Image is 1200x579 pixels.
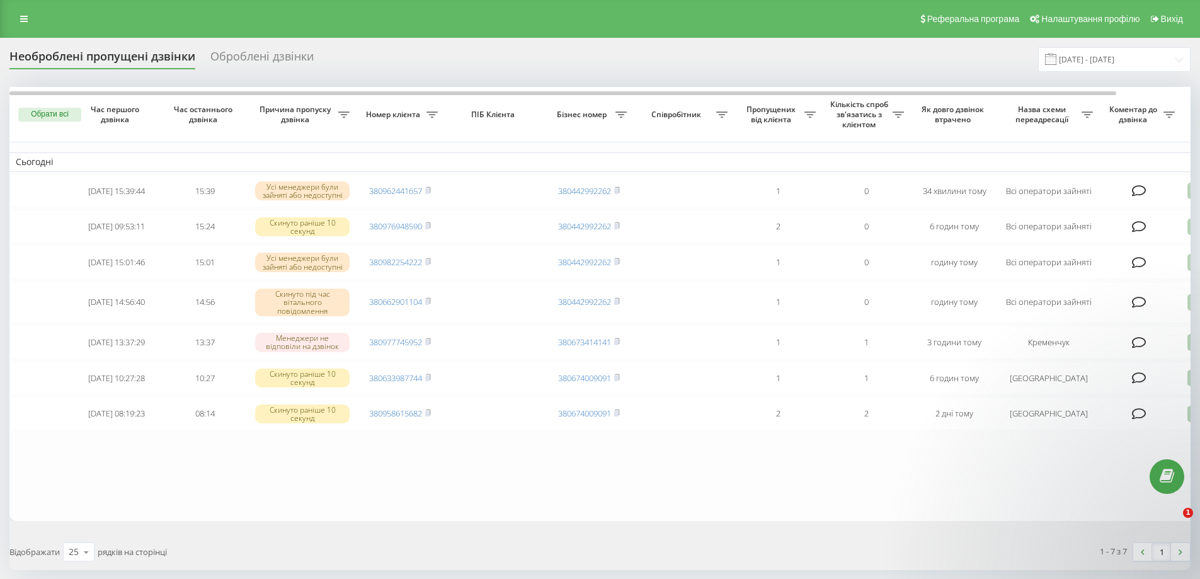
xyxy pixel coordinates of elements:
[1183,508,1193,518] span: 1
[69,546,79,558] div: 25
[1005,105,1082,124] span: Назва схеми переадресації
[558,372,611,384] a: 380674009091
[998,210,1099,243] td: Всі оператори зайняті
[72,362,161,395] td: [DATE] 10:27:28
[734,175,822,208] td: 1
[72,397,161,430] td: [DATE] 08:19:23
[369,372,422,384] a: 380633987744
[161,246,249,279] td: 15:01
[161,326,249,359] td: 13:37
[1152,543,1171,561] a: 1
[551,110,615,120] span: Бізнес номер
[822,210,910,243] td: 0
[558,185,611,197] a: 380442992262
[910,397,998,430] td: 2 дні тому
[369,185,422,197] a: 380962441657
[18,108,81,122] button: Обрати всі
[1100,545,1127,558] div: 1 - 7 з 7
[998,246,1099,279] td: Всі оператори зайняті
[455,110,534,120] span: ПІБ Клієнта
[72,282,161,323] td: [DATE] 14:56:40
[72,175,161,208] td: [DATE] 15:39:44
[910,282,998,323] td: годину тому
[72,246,161,279] td: [DATE] 15:01:46
[72,326,161,359] td: [DATE] 13:37:29
[558,336,611,348] a: 380673414141
[740,105,804,124] span: Пропущених від клієнта
[98,546,167,558] span: рядків на сторінці
[210,50,314,69] div: Оброблені дзвінки
[910,210,998,243] td: 6 годин тому
[1041,14,1140,24] span: Налаштування профілю
[255,181,350,200] div: Усі менеджери були зайняті або недоступні
[734,282,822,323] td: 1
[734,210,822,243] td: 2
[171,105,239,124] span: Час останнього дзвінка
[369,221,422,232] a: 380976948590
[910,326,998,359] td: 3 години тому
[161,282,249,323] td: 14:56
[822,397,910,430] td: 2
[9,546,60,558] span: Відображати
[255,333,350,352] div: Менеджери не відповіли на дзвінок
[1106,105,1163,124] span: Коментар до дзвінка
[734,326,822,359] td: 1
[255,105,338,124] span: Причина пропуску дзвінка
[910,246,998,279] td: годину тому
[1157,508,1187,538] iframe: Intercom live chat
[822,326,910,359] td: 1
[255,404,350,423] div: Скинуто раніше 10 секунд
[822,175,910,208] td: 0
[558,221,611,232] a: 380442992262
[998,175,1099,208] td: Всі оператори зайняті
[920,105,988,124] span: Як довго дзвінок втрачено
[369,256,422,268] a: 380982254222
[161,210,249,243] td: 15:24
[369,408,422,419] a: 380958615682
[910,362,998,395] td: 6 годин тому
[255,217,350,236] div: Скинуто раніше 10 секунд
[255,253,350,272] div: Усі менеджери були зайняті або недоступні
[927,14,1020,24] span: Реферальна програма
[83,105,151,124] span: Час першого дзвінка
[822,362,910,395] td: 1
[910,175,998,208] td: 34 хвилини тому
[161,397,249,430] td: 08:14
[161,175,249,208] td: 15:39
[369,336,422,348] a: 380977745952
[72,210,161,243] td: [DATE] 09:53:11
[362,110,426,120] span: Номер клієнта
[255,369,350,387] div: Скинуто раніше 10 секунд
[558,408,611,419] a: 380674009091
[161,362,249,395] td: 10:27
[558,296,611,307] a: 380442992262
[822,246,910,279] td: 0
[639,110,716,120] span: Співробітник
[1161,14,1183,24] span: Вихід
[734,362,822,395] td: 1
[558,256,611,268] a: 380442992262
[822,282,910,323] td: 0
[734,397,822,430] td: 2
[734,246,822,279] td: 1
[369,296,422,307] a: 380662901104
[828,100,893,129] span: Кількість спроб зв'язатись з клієнтом
[9,50,195,69] div: Необроблені пропущені дзвінки
[255,289,350,316] div: Скинуто під час вітального повідомлення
